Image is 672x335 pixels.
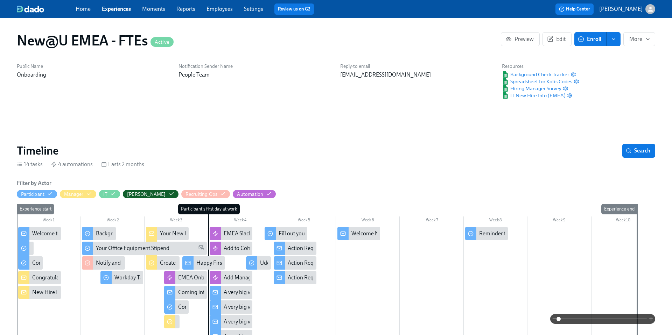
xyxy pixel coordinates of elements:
button: Recruiting Ops [181,190,230,198]
span: Search [627,147,650,154]
div: Participant's first day at work [178,204,240,214]
div: A very big welcome to you, from your EMEA People team! [210,286,252,299]
button: Review us on G2 [274,3,314,15]
div: Hide Recruiting Ops [185,191,218,198]
div: Your New Hire's First Day - What to Expect! [146,227,189,240]
button: enroll [607,32,621,46]
div: Workday Tasks [100,271,143,284]
div: EMEA Onboarding sessions [178,274,245,281]
div: Hide Manager [64,191,83,198]
div: A very big welcome to you, from your EMEA People team! [224,288,360,296]
div: 14 tasks [17,161,43,168]
div: Coming into office on your first day? [178,288,264,296]
div: Hide Participant [21,191,44,198]
div: Create {{participant.firstName}}'s onboarding plan [146,256,180,270]
div: Your Office Equipment Stipend [82,242,207,255]
a: Google SheetIT New Hire Info (EMEA) [502,92,566,99]
button: Edit [542,32,572,46]
h6: Notification Sender Name [178,63,332,70]
img: Google Sheet [502,71,509,78]
img: dado [17,6,44,13]
span: Active [150,40,174,45]
p: [PERSON_NAME] [599,5,643,13]
div: Week 4 [208,216,272,226]
div: Congratulations on your new hire! [32,274,114,281]
div: Add Managers to Slack Channel [210,271,252,284]
div: Welcome to Udemy - We’re So Happy You’re Here! [32,230,150,237]
div: Coming into office on your first day? [164,286,207,299]
div: Welcome to Udemy - We’re So Happy You’re Here! [18,227,61,240]
div: Experience start [17,204,54,214]
div: Workday Tasks [114,274,150,281]
div: EMEA Slack Channels [224,230,275,237]
a: Experiences [102,6,131,12]
span: Edit [548,36,566,43]
a: Settings [244,6,263,12]
h6: Resources [502,63,579,70]
div: Experience end [601,204,637,214]
button: Preview [501,32,540,46]
div: EMEA Slack Channels [210,227,252,240]
a: Google SheetSpreadsheet for Kotis Codes [502,78,572,85]
div: Fill out your How I Work Template! [279,230,362,237]
div: Confirm shipping address [18,256,43,270]
div: Week 1 [17,216,80,226]
div: Action Required Re: Your Benefits [274,242,316,255]
div: Background check completion [96,230,168,237]
div: Add Managers to Slack Channel [224,274,299,281]
div: Notify and perform background check [96,259,187,267]
div: Reminder to complete your New@U Learning Path [479,230,601,237]
img: Google Sheet [502,78,509,85]
button: [PERSON_NAME] [123,190,178,198]
div: Week 8 [464,216,527,226]
button: Enroll [574,32,607,46]
img: Google Sheet [502,92,509,99]
div: Create {{participant.firstName}}'s onboarding plan [160,259,281,267]
div: Confirm shipping address [32,259,94,267]
div: Week 2 [80,216,144,226]
span: Enroll [579,36,601,43]
a: dado [17,6,76,13]
h1: New@U EMEA - FTEs [17,32,174,49]
p: Onboarding [17,71,170,79]
div: Background check completion [82,227,115,240]
h2: Timeline [17,144,58,158]
div: Welcome New Manager Hires [351,230,423,237]
span: More [629,36,649,43]
div: Add to Cohort Slack Group [210,242,252,255]
div: Udemy New Hire Employer Brand Survey [246,256,271,270]
div: Welcome New Manager Hires [337,227,380,240]
div: Fill out your How I Work Template! [265,227,307,240]
span: IT New Hire Info (EMEA) [502,92,566,99]
div: A very big welcome to you from your EMEA People team! [224,303,359,311]
a: Home [76,6,91,12]
div: New Hire IT Set Up [18,286,61,299]
span: Preview [507,36,534,43]
div: 4 automations [51,161,93,168]
div: Add to Cohort Slack Group [224,244,287,252]
span: Background Check Tracker [502,71,569,78]
div: Happy First day! [182,256,225,270]
button: Help Center [555,3,594,15]
div: Reminder to complete your New@U Learning Path [465,227,508,240]
div: Action Required Re: Your Benefits [288,259,368,267]
div: Week 3 [145,216,208,226]
button: Search [622,144,655,158]
div: Week 6 [336,216,400,226]
h6: Filter by Actor [17,179,51,187]
span: Hiring Manager Survey [502,85,561,92]
div: Happy First day! [196,259,235,267]
div: New Hire IT Set Up [32,288,77,296]
button: Participant [17,190,57,198]
div: Udemy New Hire Employer Brand Survey [260,259,358,267]
div: A very big welcome to you from your EMEA People team! [210,315,252,328]
button: Manager [60,190,96,198]
div: Action Required Re: Your Benefits [274,256,316,270]
a: Review us on G2 [278,6,310,13]
div: Your New Hire's First Day - What to Expect! [160,230,262,237]
div: Congratulations on your new hire! [18,271,61,284]
img: Google Sheet [502,85,509,92]
div: Action Required Re: Your Benefits [288,274,368,281]
a: Moments [142,6,165,12]
div: Your Office Equipment Stipend [96,244,169,252]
